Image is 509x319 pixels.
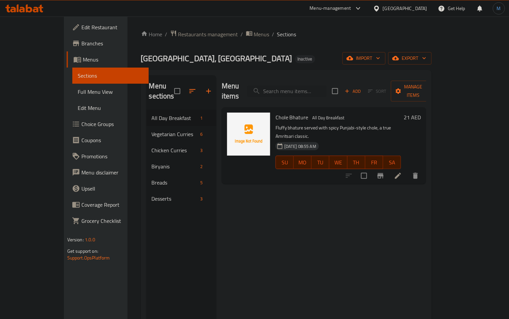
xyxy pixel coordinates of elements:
a: Edit menu item [394,172,402,180]
button: Add [342,86,364,96]
div: [GEOGRAPHIC_DATA] [383,5,427,12]
div: items [198,162,206,170]
span: 3 [198,147,206,154]
img: Chole Bhature [227,113,270,156]
a: Menus [67,51,149,68]
li: / [241,30,243,38]
div: Menu-management [310,4,351,12]
button: TU [312,156,329,169]
button: WE [329,156,347,169]
span: M [497,5,501,12]
a: Menus [246,30,269,39]
button: export [388,52,432,65]
li: / [272,30,275,38]
span: Select section [328,84,342,98]
button: Manage items [391,81,436,102]
a: Restaurants management [170,30,238,39]
button: SA [383,156,401,169]
span: import [348,54,380,63]
a: Edit Restaurant [67,19,149,35]
span: Desserts [152,195,198,203]
span: 5 [198,180,206,186]
div: Biryanis2 [146,158,216,174]
span: Edit Restaurant [81,23,144,31]
span: Select to update [357,169,371,183]
span: 1.0.0 [85,235,95,244]
span: Add item [342,86,364,96]
a: Menu disclaimer [67,164,149,181]
span: [GEOGRAPHIC_DATA], [GEOGRAPHIC_DATA] [141,51,292,66]
div: All Day Breakfast [310,114,348,122]
span: Sort sections [184,83,201,99]
div: Breads5 [146,174,216,191]
span: Select section first [364,86,391,96]
span: Breads [152,178,198,187]
span: Inactive [295,56,315,62]
span: Edit Menu [78,104,144,112]
div: items [198,146,206,154]
a: Full Menu View [72,84,149,100]
span: Get support on: [67,247,98,255]
button: delete [407,168,424,184]
span: WE [332,158,344,167]
span: 2 [198,163,206,170]
div: Desserts3 [146,191,216,207]
span: Chole Bhature [276,112,308,122]
span: Menus [83,55,144,64]
span: Select all sections [170,84,184,98]
span: Coverage Report [81,201,144,209]
div: Vegetarian Curries6 [146,126,216,142]
span: MO [296,158,309,167]
span: Restaurants management [178,30,238,38]
span: 6 [198,131,206,137]
nav: Menu sections [146,107,216,209]
input: search [247,85,327,97]
button: TH [348,156,365,169]
button: SU [276,156,294,169]
nav: breadcrumb [141,30,432,39]
span: Vegetarian Curries [152,130,198,138]
div: items [198,195,206,203]
button: import [342,52,386,65]
a: Upsell [67,181,149,197]
a: Support.OpsPlatform [67,253,110,262]
span: Promotions [81,152,144,160]
button: Branch-specific-item [372,168,389,184]
p: Fluffy bhature served with spicy Punjabi-style chole, a true Amritsari classic. [276,124,401,141]
div: All Day Breakfast [152,114,198,122]
span: Coupons [81,136,144,144]
span: Biryanis [152,162,198,170]
span: TH [350,158,363,167]
li: / [165,30,168,38]
span: FR [368,158,380,167]
span: SA [386,158,398,167]
span: Add [344,87,362,95]
a: Coverage Report [67,197,149,213]
span: Branches [81,39,144,47]
button: MO [294,156,312,169]
span: Menus [254,30,269,38]
span: TU [314,158,327,167]
a: Grocery Checklist [67,213,149,229]
span: Full Menu View [78,88,144,96]
span: export [394,54,426,63]
h6: 21 AED [404,113,421,122]
span: Sections [277,30,296,38]
h2: Menu items [222,81,239,101]
span: Menu disclaimer [81,168,144,176]
a: Coupons [67,132,149,148]
span: SU [279,158,291,167]
span: Sections [78,72,144,80]
span: 3 [198,196,206,202]
a: Branches [67,35,149,51]
span: Choice Groups [81,120,144,128]
div: Chicken Curries3 [146,142,216,158]
button: FR [365,156,383,169]
span: Chicken Curries [152,146,198,154]
a: Edit Menu [72,100,149,116]
div: items [198,178,206,187]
